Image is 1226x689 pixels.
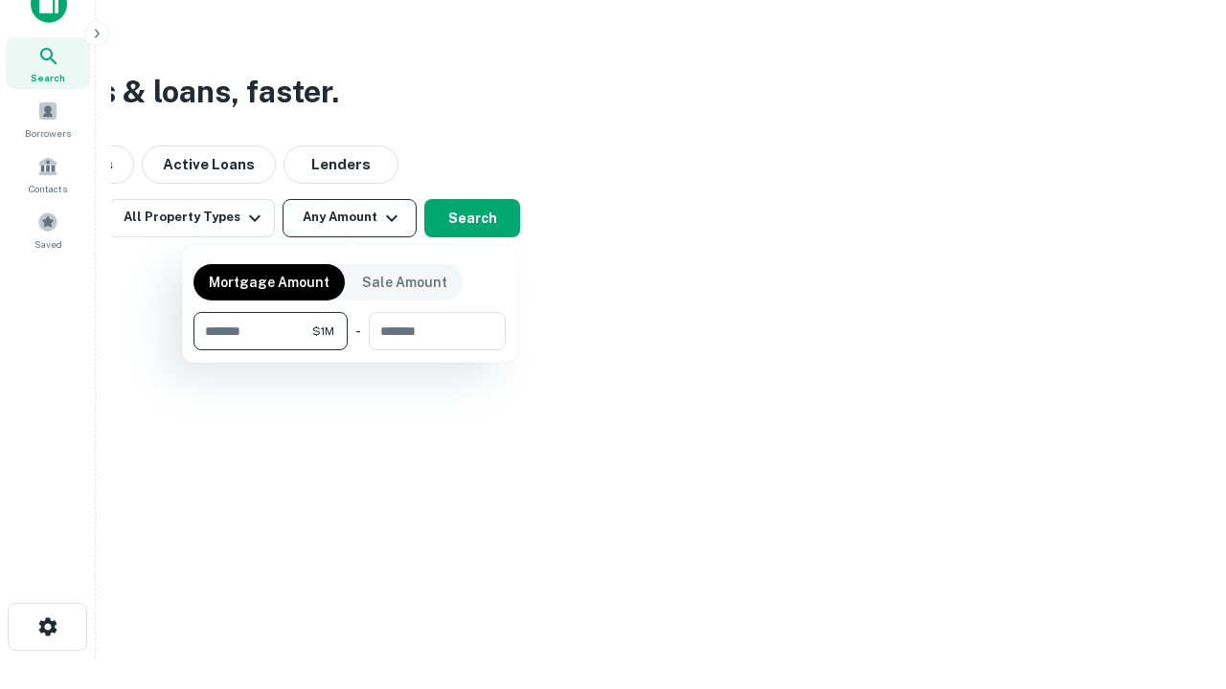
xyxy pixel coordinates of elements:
[362,272,447,293] p: Sale Amount
[312,322,334,340] span: $1M
[355,312,361,350] div: -
[1130,536,1226,628] iframe: Chat Widget
[209,272,329,293] p: Mortgage Amount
